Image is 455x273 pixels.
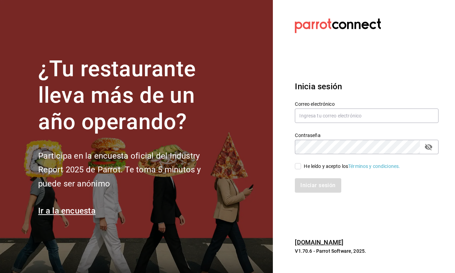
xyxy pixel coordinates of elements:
[295,239,343,246] a: [DOMAIN_NAME]
[295,109,439,123] input: Ingresa tu correo electrónico
[295,80,439,93] h3: Inicia sesión
[38,206,96,216] a: Ir a la encuesta
[295,102,439,106] label: Correo electrónico
[295,133,439,138] label: Contraseña
[38,149,224,191] h2: Participa en la encuesta oficial del Industry Report 2025 de Parrot. Te toma 5 minutos y puede se...
[304,163,400,170] div: He leído y acepto los
[423,141,434,153] button: passwordField
[348,163,400,169] a: Términos y condiciones.
[295,248,439,254] p: V1.70.6 - Parrot Software, 2025.
[38,56,224,135] h1: ¿Tu restaurante lleva más de un año operando?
